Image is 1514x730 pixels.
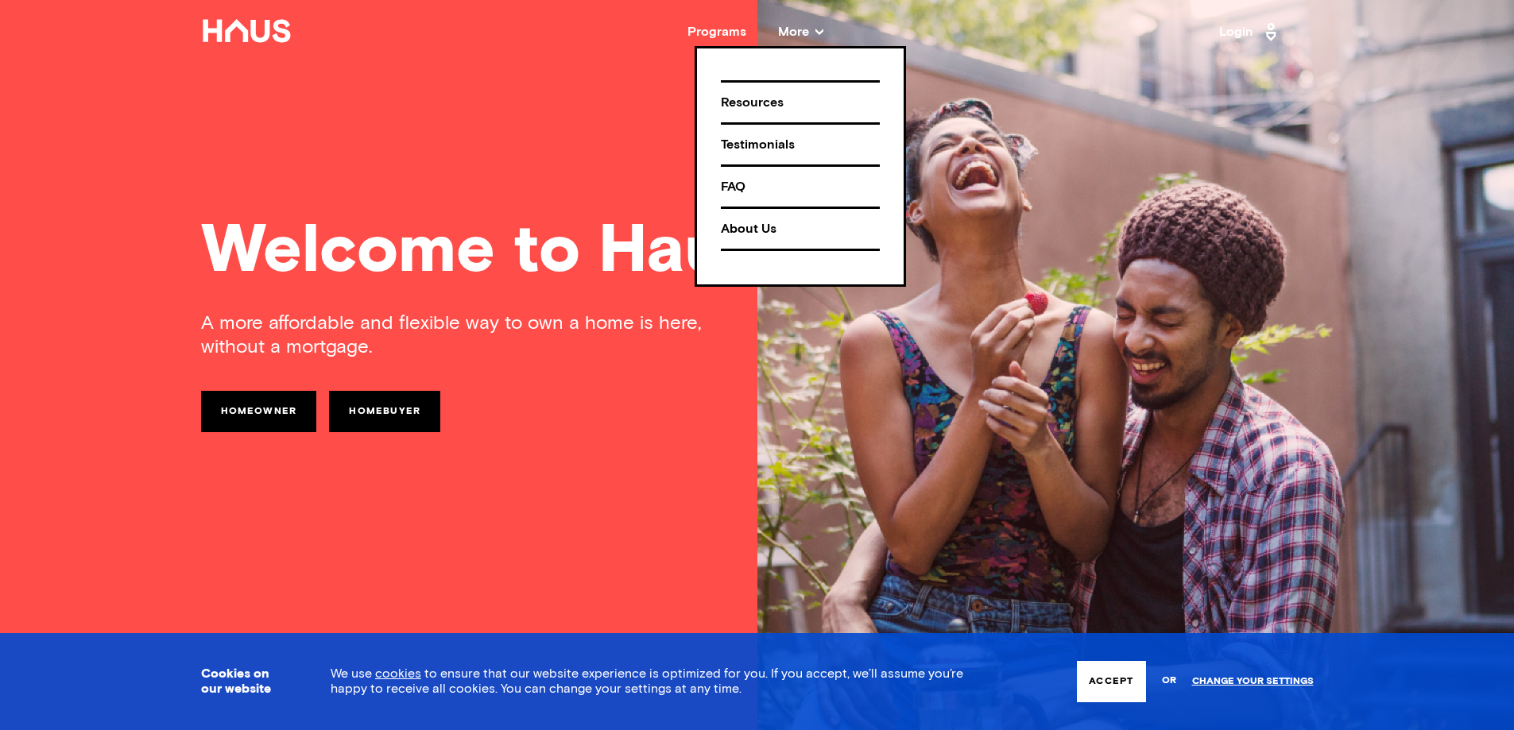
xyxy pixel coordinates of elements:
[721,207,880,251] a: About Us
[1219,19,1281,44] a: Login
[721,164,880,207] a: FAQ
[721,122,880,164] a: Testimonials
[201,391,317,432] a: Homeowner
[721,173,880,201] div: FAQ
[721,89,880,117] div: Resources
[1192,676,1314,687] a: Change your settings
[778,25,823,38] span: More
[721,131,880,159] div: Testimonials
[331,667,963,695] span: We use to ensure that our website experience is optimized for you. If you accept, we’ll assume yo...
[1077,661,1145,702] button: Accept
[201,311,757,359] div: A more affordable and flexible way to own a home is here, without a mortgage.
[201,666,291,697] h3: Cookies on our website
[375,667,421,680] a: cookies
[201,218,1314,286] div: Welcome to Haus
[1162,667,1176,695] span: or
[687,25,746,38] a: Programs
[329,391,440,432] a: Homebuyer
[721,215,880,243] div: About Us
[721,80,880,122] a: Resources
